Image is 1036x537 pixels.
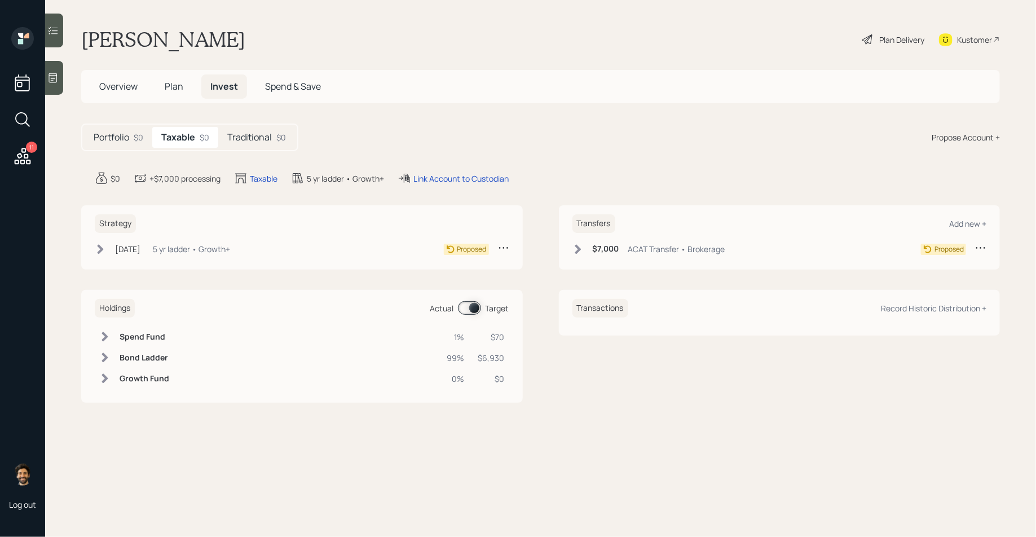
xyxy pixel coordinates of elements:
h6: Transactions [572,299,628,318]
h6: $7,000 [593,244,619,254]
h6: Spend Fund [120,332,169,342]
span: Overview [99,80,138,93]
div: Target [486,302,509,314]
div: Propose Account + [932,131,1000,143]
div: 1% [447,331,465,343]
div: Plan Delivery [879,34,924,46]
div: ACAT Transfer • Brokerage [628,243,725,255]
h6: Holdings [95,299,135,318]
h5: Taxable [161,132,195,143]
div: [DATE] [115,243,140,255]
h1: [PERSON_NAME] [81,27,245,52]
div: $6,930 [478,352,505,364]
span: Spend & Save [265,80,321,93]
div: Proposed [934,244,964,254]
div: $0 [478,373,505,385]
h5: Portfolio [94,132,129,143]
div: Log out [9,499,36,510]
div: 11 [26,142,37,153]
div: $0 [276,131,286,143]
div: $70 [478,331,505,343]
div: Record Historic Distribution + [881,303,986,314]
div: $0 [200,131,209,143]
h6: Transfers [572,214,615,233]
span: Plan [165,80,183,93]
div: 0% [447,373,465,385]
div: Taxable [250,173,277,184]
div: Proposed [457,244,487,254]
div: 5 yr ladder • Growth+ [153,243,230,255]
div: $0 [111,173,120,184]
h6: Strategy [95,214,136,233]
div: +$7,000 processing [149,173,221,184]
div: Actual [430,302,454,314]
h5: Traditional [227,132,272,143]
h6: Growth Fund [120,374,169,384]
div: 99% [447,352,465,364]
div: Kustomer [957,34,992,46]
div: Add new + [949,218,986,229]
span: Invest [210,80,238,93]
div: Link Account to Custodian [413,173,509,184]
div: $0 [134,131,143,143]
img: eric-schwartz-headshot.png [11,463,34,486]
div: 5 yr ladder • Growth+ [307,173,384,184]
h6: Bond Ladder [120,353,169,363]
